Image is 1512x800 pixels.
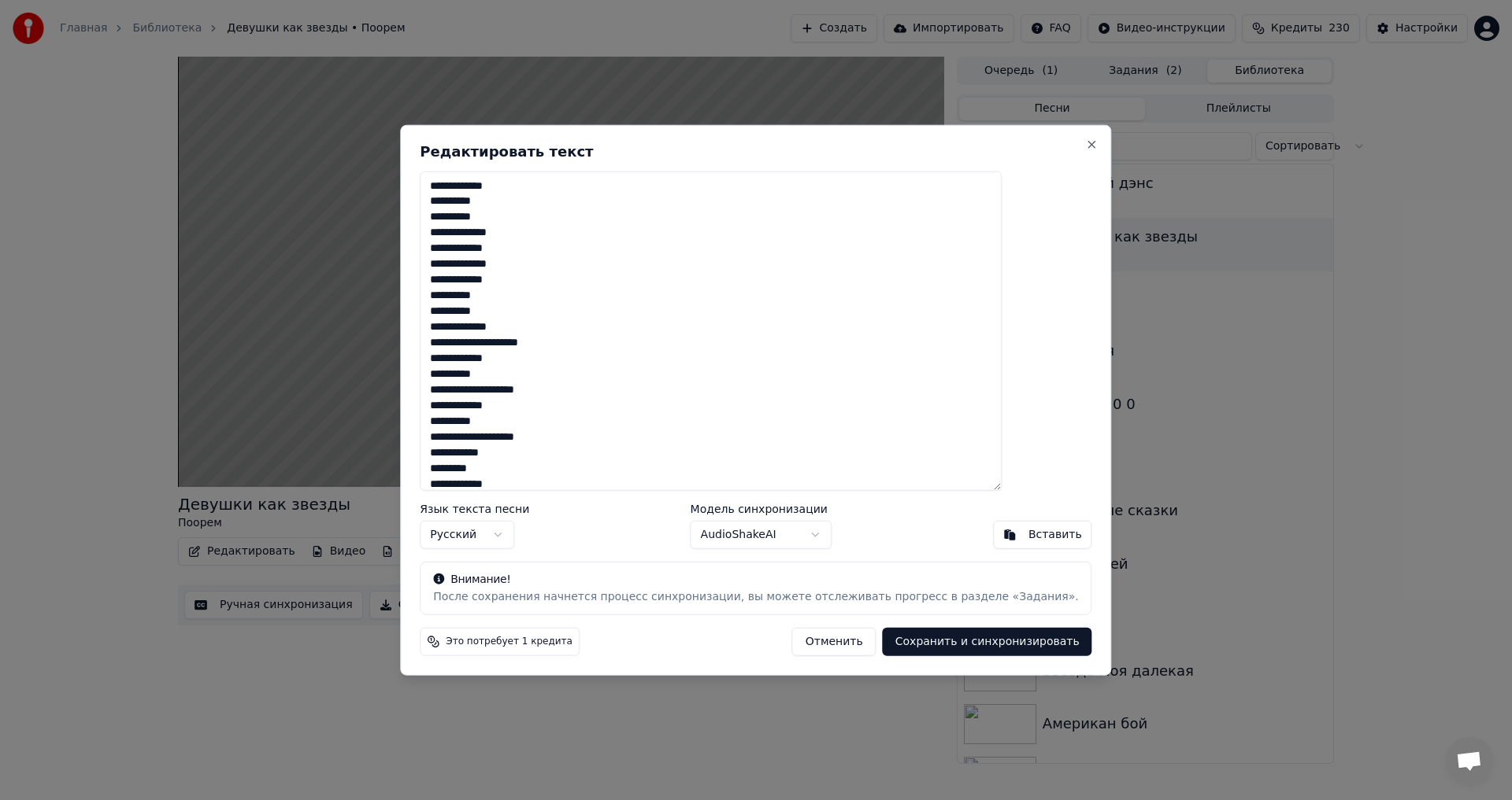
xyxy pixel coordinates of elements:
div: Внимание! [433,572,1078,588]
button: Вставить [993,521,1092,549]
div: После сохранения начнется процесс синхронизации, вы можете отслеживать прогресс в разделе «Задания». [433,589,1078,605]
label: Модель синхронизации [691,503,832,514]
button: Сохранить и синхронизировать [883,628,1092,656]
span: Это потребует 1 кредита [446,636,573,648]
label: Язык текста песни [420,503,529,514]
div: Вставить [1028,527,1082,543]
h2: Редактировать текст [420,144,1091,158]
button: Отменить [792,628,876,656]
